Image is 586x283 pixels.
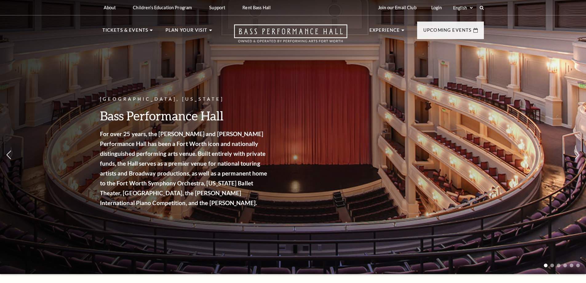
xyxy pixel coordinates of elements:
[133,5,192,10] p: Children's Education Program
[104,5,116,10] p: About
[209,5,225,10] p: Support
[452,5,474,11] select: Select:
[423,26,472,38] p: Upcoming Events
[165,26,208,38] p: Plan Your Visit
[102,26,149,38] p: Tickets & Events
[100,95,269,103] p: [GEOGRAPHIC_DATA], [US_STATE]
[369,26,400,38] p: Experience
[100,108,269,123] h3: Bass Performance Hall
[100,130,267,206] strong: For over 25 years, the [PERSON_NAME] and [PERSON_NAME] Performance Hall has been a Fort Worth ico...
[242,5,271,10] p: Rent Bass Hall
